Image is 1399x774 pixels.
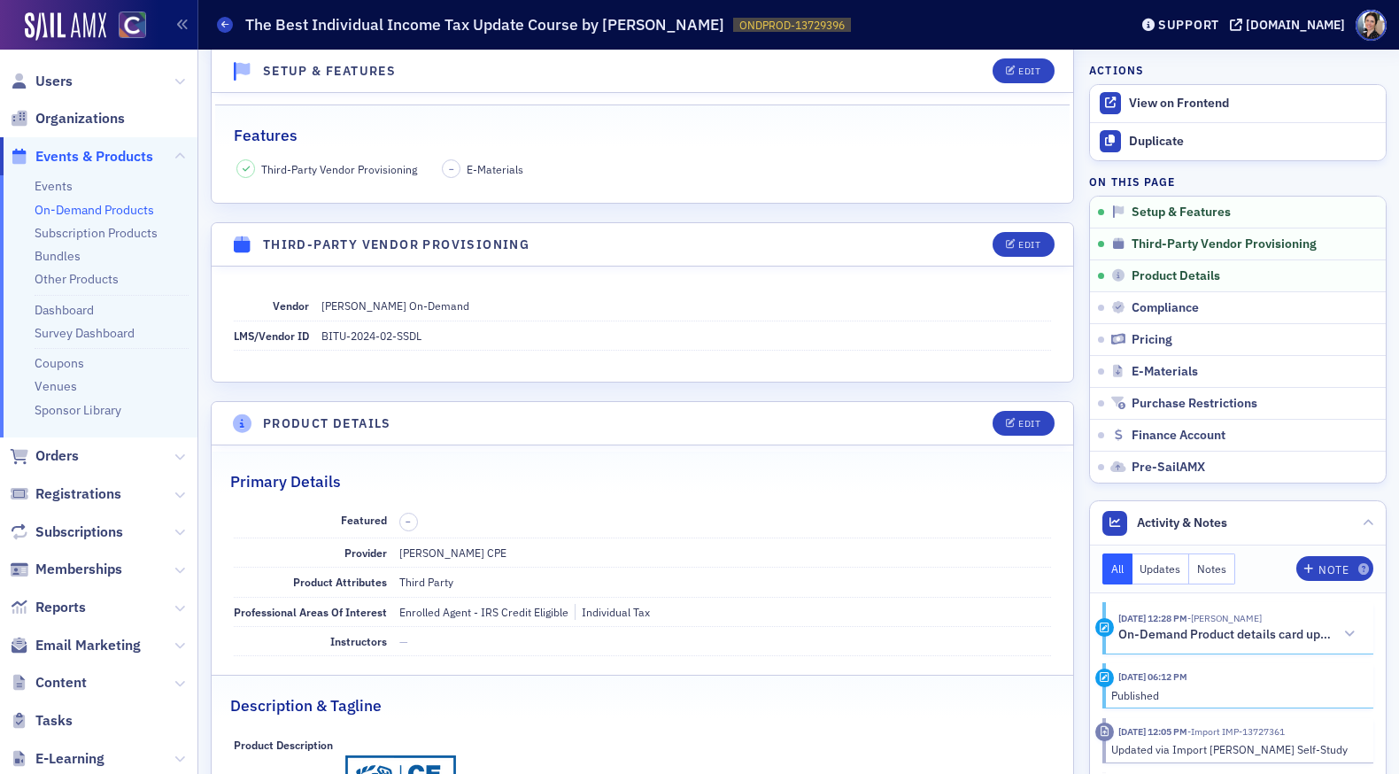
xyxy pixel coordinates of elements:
[10,598,86,617] a: Reports
[10,522,123,542] a: Subscriptions
[1132,300,1199,316] span: Compliance
[1118,627,1332,643] h5: On-Demand Product details card updated
[1132,460,1205,476] span: Pre-SailAMX
[1111,741,1362,757] div: Updated via Import [PERSON_NAME] Self-Study
[234,124,298,147] h2: Features
[1132,332,1172,348] span: Pricing
[35,711,73,731] span: Tasks
[330,634,387,648] span: Instructors
[263,414,391,433] h4: Product Details
[25,12,106,41] img: SailAMX
[1018,419,1040,429] div: Edit
[399,546,506,560] span: [PERSON_NAME] CPE
[1137,514,1227,532] span: Activity & Notes
[10,72,73,91] a: Users
[234,329,309,343] span: LMS/Vendor ID
[230,694,382,717] h2: Description & Tagline
[1129,134,1377,150] div: Duplicate
[399,634,408,648] span: —
[399,574,453,590] div: Third Party
[1318,565,1349,575] div: Note
[10,749,104,769] a: E-Learning
[1118,612,1187,624] time: 7/22/2025 12:28 PM
[1246,17,1345,33] div: [DOMAIN_NAME]
[119,12,146,39] img: SailAMX
[35,673,87,693] span: Content
[10,446,79,466] a: Orders
[739,18,845,33] span: ONDPROD-13729396
[575,604,650,620] div: Individual Tax
[1095,669,1114,687] div: Activity
[234,605,387,619] span: Professional Areas Of Interest
[263,236,529,254] h4: Third-Party Vendor Provisioning
[234,738,333,752] span: Product Description
[10,147,153,166] a: Events & Products
[35,271,119,287] a: Other Products
[1095,723,1114,741] div: Imported Activity
[1132,396,1257,412] span: Purchase Restrictions
[35,325,135,341] a: Survey Dashboard
[35,402,121,418] a: Sponsor Library
[35,147,153,166] span: Events & Products
[35,202,154,218] a: On-Demand Products
[467,161,523,177] span: E-Materials
[1095,618,1114,637] div: Activity
[293,575,387,589] span: Product Attributes
[245,14,724,35] h1: The Best Individual Income Tax Update Course by [PERSON_NAME]
[35,302,94,318] a: Dashboard
[1158,17,1219,33] div: Support
[35,178,73,194] a: Events
[35,522,123,542] span: Subscriptions
[10,109,125,128] a: Organizations
[35,446,79,466] span: Orders
[1018,66,1040,76] div: Edit
[1018,240,1040,250] div: Edit
[321,321,1052,350] dd: BITU-2024-02-SSDL
[341,513,387,527] span: Featured
[1132,428,1225,444] span: Finance Account
[10,673,87,693] a: Content
[1189,553,1235,584] button: Notes
[35,248,81,264] a: Bundles
[399,604,568,620] div: Enrolled Agent - IRS Credit Eligible
[1356,10,1387,41] span: Profile
[1118,725,1187,738] time: 4/30/2025 12:05 PM
[261,161,417,177] span: Third-Party Vendor Provisioning
[1089,174,1387,190] h4: On this page
[321,298,469,313] span: [PERSON_NAME] On-Demand
[35,378,77,394] a: Venues
[1118,670,1187,683] time: 4/30/2025 06:12 PM
[35,109,125,128] span: Organizations
[1111,687,1362,703] div: Published
[1102,553,1132,584] button: All
[35,484,121,504] span: Registrations
[1129,96,1377,112] div: View on Frontend
[406,515,411,528] span: –
[1187,725,1285,738] span: Import IMP-13727361
[1089,62,1144,78] h4: Actions
[10,560,122,579] a: Memberships
[1090,123,1386,160] button: Duplicate
[10,484,121,504] a: Registrations
[1132,205,1231,221] span: Setup & Features
[993,232,1054,257] button: Edit
[1230,19,1351,31] button: [DOMAIN_NAME]
[263,62,396,81] h4: Setup & Features
[273,298,309,313] span: Vendor
[449,163,454,175] span: –
[10,711,73,731] a: Tasks
[106,12,146,42] a: View Homepage
[35,560,122,579] span: Memberships
[1090,85,1386,122] a: View on Frontend
[35,72,73,91] span: Users
[10,636,141,655] a: Email Marketing
[1132,553,1190,584] button: Updates
[35,598,86,617] span: Reports
[1118,625,1361,644] button: On-Demand Product details card updated
[230,470,341,493] h2: Primary Details
[1132,236,1317,252] span: Third-Party Vendor Provisioning
[993,411,1054,436] button: Edit
[1132,364,1198,380] span: E-Materials
[1296,556,1373,581] button: Note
